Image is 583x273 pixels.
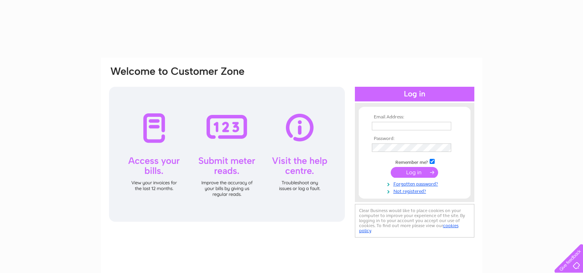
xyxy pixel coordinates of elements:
[359,223,459,233] a: cookies policy
[370,136,459,142] th: Password:
[370,158,459,165] td: Remember me?
[355,204,474,238] div: Clear Business would like to place cookies on your computer to improve your experience of the sit...
[370,115,459,120] th: Email Address:
[391,167,438,178] input: Submit
[372,187,459,194] a: Not registered?
[372,180,459,187] a: Forgotten password?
